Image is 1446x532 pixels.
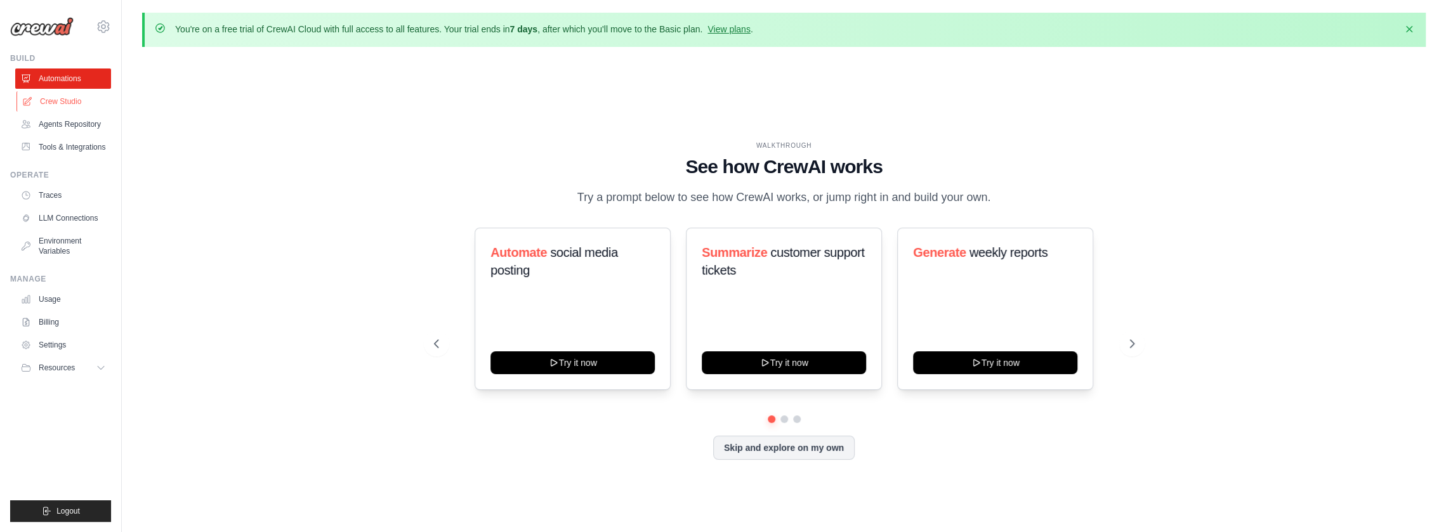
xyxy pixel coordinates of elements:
[434,155,1134,178] h1: See how CrewAI works
[10,17,74,36] img: Logo
[15,231,111,261] a: Environment Variables
[39,363,75,373] span: Resources
[15,289,111,309] a: Usage
[15,114,111,134] a: Agents Repository
[10,500,111,522] button: Logout
[702,245,767,259] span: Summarize
[490,245,618,277] span: social media posting
[707,24,750,34] a: View plans
[913,351,1077,374] button: Try it now
[10,53,111,63] div: Build
[175,23,753,36] p: You're on a free trial of CrewAI Cloud with full access to all features. Your trial ends in , aft...
[490,245,547,259] span: Automate
[571,188,997,207] p: Try a prompt below to see how CrewAI works, or jump right in and build your own.
[16,91,112,112] a: Crew Studio
[713,436,855,460] button: Skip and explore on my own
[15,208,111,228] a: LLM Connections
[434,141,1134,150] div: WALKTHROUGH
[10,274,111,284] div: Manage
[56,506,80,516] span: Logout
[15,137,111,157] a: Tools & Integrations
[702,351,866,374] button: Try it now
[509,24,537,34] strong: 7 days
[969,245,1048,259] span: weekly reports
[15,68,111,89] a: Automations
[15,358,111,378] button: Resources
[913,245,966,259] span: Generate
[702,245,864,277] span: customer support tickets
[15,335,111,355] a: Settings
[10,170,111,180] div: Operate
[490,351,655,374] button: Try it now
[15,185,111,205] a: Traces
[15,312,111,332] a: Billing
